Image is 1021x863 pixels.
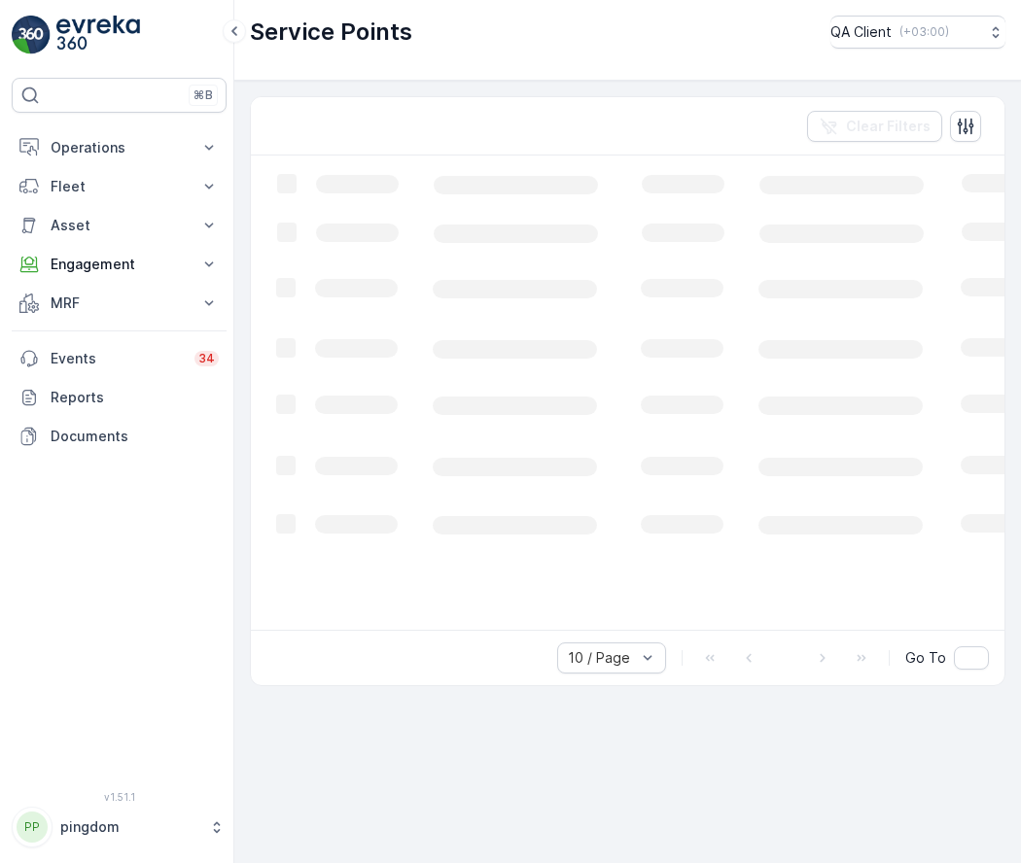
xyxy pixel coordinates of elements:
img: logo_light-DOdMpM7g.png [56,16,140,54]
img: logo [12,16,51,54]
button: PPpingdom [12,807,227,847]
p: ( +03:00 ) [899,24,949,40]
p: Service Points [250,17,412,48]
p: Events [51,349,183,368]
p: 34 [198,351,215,366]
button: Clear Filters [807,111,942,142]
p: Clear Filters [846,117,931,136]
button: Asset [12,206,227,245]
button: Operations [12,128,227,167]
p: QA Client [830,22,892,42]
p: Reports [51,388,219,407]
span: v 1.51.1 [12,791,227,803]
p: Fleet [51,177,188,196]
p: pingdom [60,817,199,837]
a: Reports [12,378,227,417]
button: QA Client(+03:00) [830,16,1005,49]
button: Fleet [12,167,227,206]
p: ⌘B [194,87,213,103]
button: MRF [12,284,227,323]
a: Events34 [12,339,227,378]
span: Go To [905,648,946,668]
div: PP [17,811,48,843]
a: Documents [12,417,227,456]
p: Asset [51,216,188,235]
p: Engagement [51,255,188,274]
p: Documents [51,427,219,446]
button: Engagement [12,245,227,284]
p: Operations [51,138,188,157]
p: MRF [51,293,188,313]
